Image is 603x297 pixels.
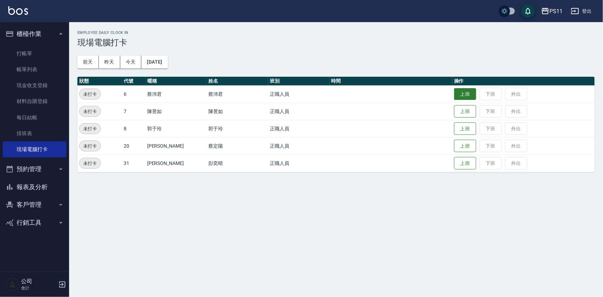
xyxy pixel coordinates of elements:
[141,56,168,68] button: [DATE]
[79,108,101,115] span: 未打卡
[122,137,145,155] td: 20
[3,77,66,93] a: 現金收支登錄
[122,103,145,120] td: 7
[21,278,56,285] h5: 公司
[454,88,476,100] button: 上班
[3,141,66,157] a: 現場電腦打卡
[122,77,145,86] th: 代號
[454,140,476,152] button: 上班
[77,38,595,47] h3: 現場電腦打卡
[122,155,145,172] td: 31
[145,103,207,120] td: 陳昱如
[207,77,268,86] th: 姓名
[122,120,145,137] td: 8
[3,25,66,43] button: 櫃檯作業
[207,120,268,137] td: 郭于玲
[454,157,476,170] button: 上班
[145,155,207,172] td: [PERSON_NAME]
[268,85,330,103] td: 正職人員
[8,6,28,15] img: Logo
[77,77,122,86] th: 狀態
[3,93,66,109] a: 材料自購登錄
[207,85,268,103] td: 蔡沛君
[454,122,476,135] button: 上班
[120,56,142,68] button: 今天
[268,155,330,172] td: 正職人員
[207,155,268,172] td: 彭奕晴
[3,46,66,62] a: 打帳單
[79,125,101,132] span: 未打卡
[145,137,207,155] td: [PERSON_NAME]
[268,103,330,120] td: 正職人員
[268,120,330,137] td: 正職人員
[268,77,330,86] th: 班別
[268,137,330,155] td: 正職人員
[99,56,120,68] button: 昨天
[145,77,207,86] th: 暱稱
[454,105,476,118] button: 上班
[145,120,207,137] td: 郭于玲
[3,178,66,196] button: 報表及分析
[79,142,101,150] span: 未打卡
[21,285,56,291] p: 會計
[330,77,452,86] th: 時間
[77,30,595,35] h2: Employee Daily Clock In
[6,278,19,291] img: Person
[3,126,66,141] a: 排班表
[3,160,66,178] button: 預約管理
[3,196,66,214] button: 客戶管理
[79,160,101,167] span: 未打卡
[122,85,145,103] td: 6
[568,5,595,18] button: 登出
[3,62,66,77] a: 帳單列表
[549,7,563,16] div: PS11
[207,137,268,155] td: 蔡定陽
[145,85,207,103] td: 蔡沛君
[538,4,565,18] button: PS11
[77,56,99,68] button: 前天
[3,110,66,126] a: 每日結帳
[207,103,268,120] td: 陳昱如
[79,91,101,98] span: 未打卡
[3,214,66,232] button: 行銷工具
[521,4,535,18] button: save
[452,77,595,86] th: 操作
